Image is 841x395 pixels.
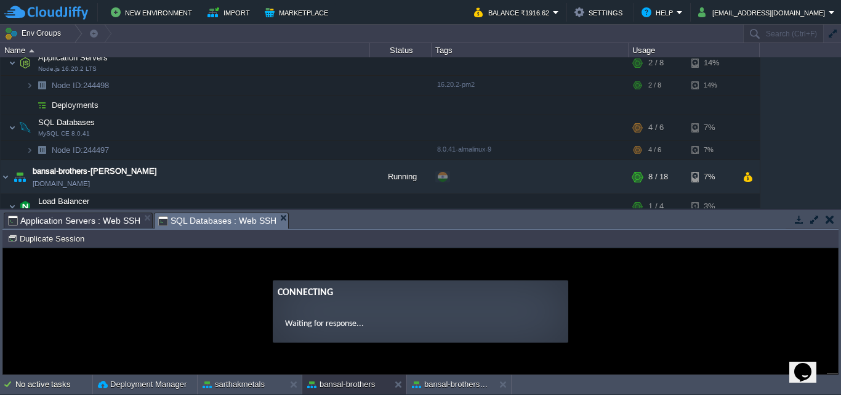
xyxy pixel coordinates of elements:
[4,25,65,42] button: Env Groups
[648,76,661,95] div: 2 / 8
[1,160,10,193] img: AMDAwAAAACH5BAEAAAAALAAAAAABAAEAAAICRAEAOw==
[371,43,431,57] div: Status
[38,65,97,73] span: Node.js 16.20.2 LTS
[26,140,33,160] img: AMDAwAAAACH5BAEAAAAALAAAAAABAAEAAAICRAEAOw==
[33,177,90,190] a: [DOMAIN_NAME]
[50,100,100,110] a: Deployments
[691,51,731,75] div: 14%
[26,96,33,115] img: AMDAwAAAACH5BAEAAAAALAAAAAABAAEAAAICRAEAOw==
[4,5,88,20] img: CloudJiffy
[1,43,369,57] div: Name
[265,5,332,20] button: Marketplace
[9,115,16,140] img: AMDAwAAAACH5BAEAAAAALAAAAAABAAEAAAICRAEAOw==
[691,115,731,140] div: 7%
[648,160,668,193] div: 8 / 18
[789,346,829,383] iframe: chat widget
[17,115,34,140] img: AMDAwAAAACH5BAEAAAAALAAAAAABAAEAAAICRAEAOw==
[307,378,375,391] button: bansal-brothers
[33,76,50,95] img: AMDAwAAAACH5BAEAAAAALAAAAAABAAEAAAICRAEAOw==
[437,81,475,88] span: 16.20.2-pm2
[38,130,90,137] span: MySQL CE 8.0.41
[33,96,50,115] img: AMDAwAAAACH5BAEAAAAALAAAAAABAAEAAAICRAEAOw==
[17,51,34,75] img: AMDAwAAAACH5BAEAAAAALAAAAAABAAEAAAICRAEAOw==
[207,5,254,20] button: Import
[37,53,110,62] a: Application ServersNode.js 16.20.2 LTS
[691,160,731,193] div: 7%
[691,76,731,95] div: 14%
[9,194,16,219] img: AMDAwAAAACH5BAEAAAAALAAAAAABAAEAAAICRAEAOw==
[29,49,34,52] img: AMDAwAAAACH5BAEAAAAALAAAAAABAAEAAAICRAEAOw==
[691,140,731,160] div: 7%
[50,145,111,155] span: 244497
[17,194,34,219] img: AMDAwAAAACH5BAEAAAAALAAAAAABAAEAAAICRAEAOw==
[648,194,664,219] div: 1 / 4
[111,5,196,20] button: New Environment
[432,43,628,57] div: Tags
[282,69,553,82] p: Waiting for response...
[33,165,157,177] a: bansal-brothers-[PERSON_NAME]
[37,52,110,63] span: Application Servers
[648,115,664,140] div: 4 / 6
[8,213,140,228] span: Application Servers : Web SSH
[158,213,277,229] span: SQL Databases : Web SSH
[203,378,265,391] button: sarthakmetals
[37,196,91,206] span: Load Balancer
[574,5,626,20] button: Settings
[37,118,97,127] a: SQL DatabasesMySQL CE 8.0.41
[648,51,664,75] div: 2 / 8
[26,76,33,95] img: AMDAwAAAACH5BAEAAAAALAAAAAABAAEAAAICRAEAOw==
[50,145,111,155] a: Node ID:244497
[52,81,83,90] span: Node ID:
[7,233,88,244] button: Duplicate Session
[37,117,97,128] span: SQL Databases
[50,80,111,91] a: Node ID:244498
[370,160,432,193] div: Running
[642,5,677,20] button: Help
[691,194,731,219] div: 3%
[437,145,491,153] span: 8.0.41-almalinux-9
[698,5,829,20] button: [EMAIL_ADDRESS][DOMAIN_NAME]
[275,37,560,52] div: Connecting
[52,145,83,155] span: Node ID:
[11,160,28,193] img: AMDAwAAAACH5BAEAAAAALAAAAAABAAEAAAICRAEAOw==
[474,5,553,20] button: Balance ₹1916.62
[98,378,187,391] button: Deployment Manager
[15,375,92,394] div: No active tasks
[629,43,759,57] div: Usage
[412,378,489,391] button: bansal-brothers-[PERSON_NAME]
[33,140,50,160] img: AMDAwAAAACH5BAEAAAAALAAAAAABAAEAAAICRAEAOw==
[9,51,16,75] img: AMDAwAAAACH5BAEAAAAALAAAAAABAAEAAAICRAEAOw==
[50,80,111,91] span: 244498
[648,140,661,160] div: 4 / 6
[37,197,91,206] a: Load Balancer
